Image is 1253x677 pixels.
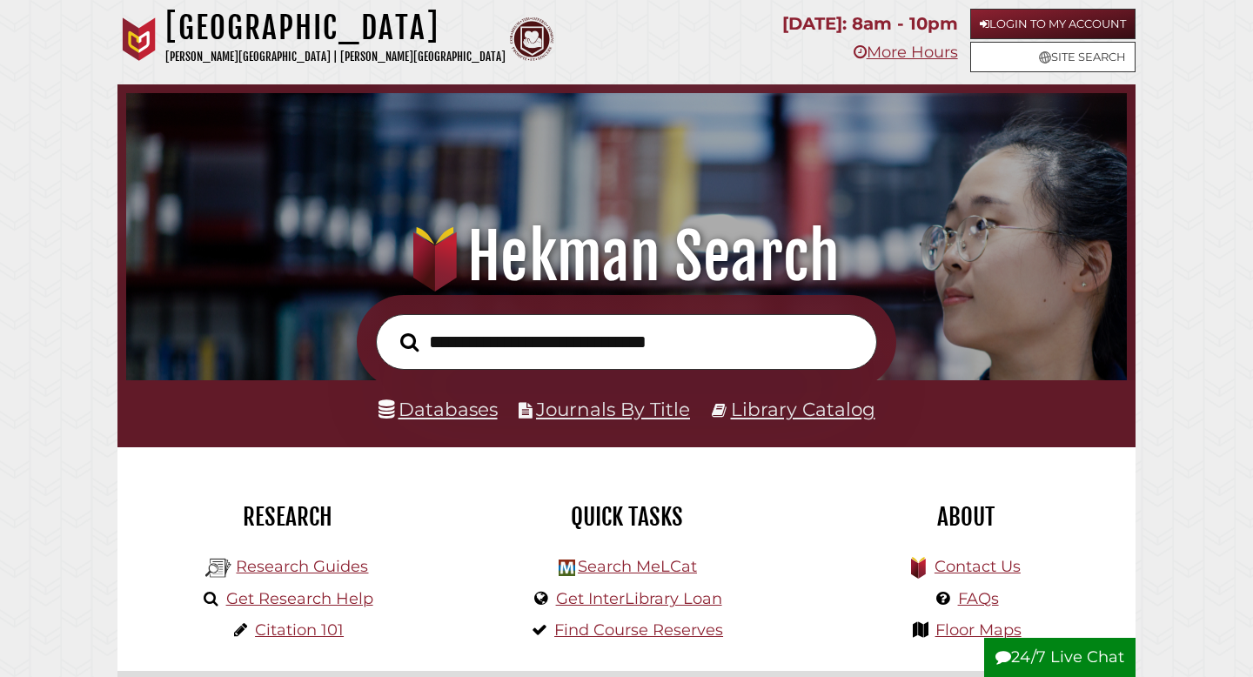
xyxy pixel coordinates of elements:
[255,620,344,640] a: Citation 101
[970,42,1136,72] a: Site Search
[578,557,697,576] a: Search MeLCat
[165,47,506,67] p: [PERSON_NAME][GEOGRAPHIC_DATA] | [PERSON_NAME][GEOGRAPHIC_DATA]
[510,17,553,61] img: Calvin Theological Seminary
[731,398,875,420] a: Library Catalog
[131,502,444,532] h2: Research
[782,9,958,39] p: [DATE]: 8am - 10pm
[165,9,506,47] h1: [GEOGRAPHIC_DATA]
[536,398,690,420] a: Journals By Title
[970,9,1136,39] a: Login to My Account
[379,398,498,420] a: Databases
[226,589,373,608] a: Get Research Help
[205,555,231,581] img: Hekman Library Logo
[117,17,161,61] img: Calvin University
[145,218,1109,295] h1: Hekman Search
[854,43,958,62] a: More Hours
[958,589,999,608] a: FAQs
[236,557,368,576] a: Research Guides
[935,620,1022,640] a: Floor Maps
[935,557,1021,576] a: Contact Us
[809,502,1122,532] h2: About
[559,560,575,576] img: Hekman Library Logo
[400,332,419,352] i: Search
[470,502,783,532] h2: Quick Tasks
[554,620,723,640] a: Find Course Reserves
[392,328,427,357] button: Search
[556,589,722,608] a: Get InterLibrary Loan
